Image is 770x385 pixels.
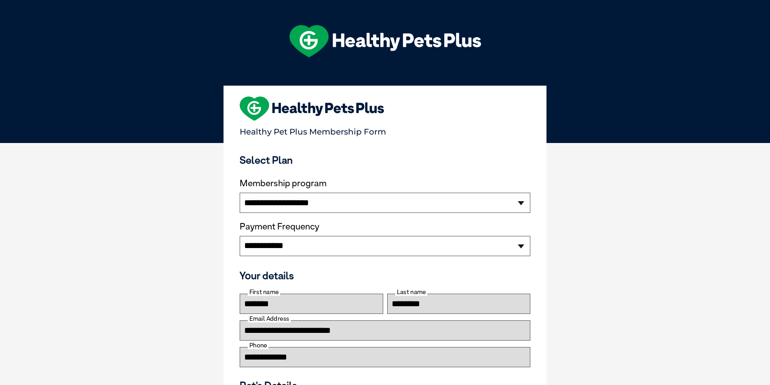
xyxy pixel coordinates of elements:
h3: Your details [240,269,530,282]
label: Last name [395,288,427,296]
label: Membership program [240,178,530,189]
img: heart-shape-hpp-logo-large.png [240,97,384,121]
label: Email Address [248,315,291,322]
label: First name [248,288,280,296]
label: Phone [248,342,268,349]
label: Payment Frequency [240,221,319,232]
p: Healthy Pet Plus Membership Form [240,123,530,137]
h3: Select Plan [240,154,530,166]
img: hpp-logo-landscape-green-white.png [289,25,481,57]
